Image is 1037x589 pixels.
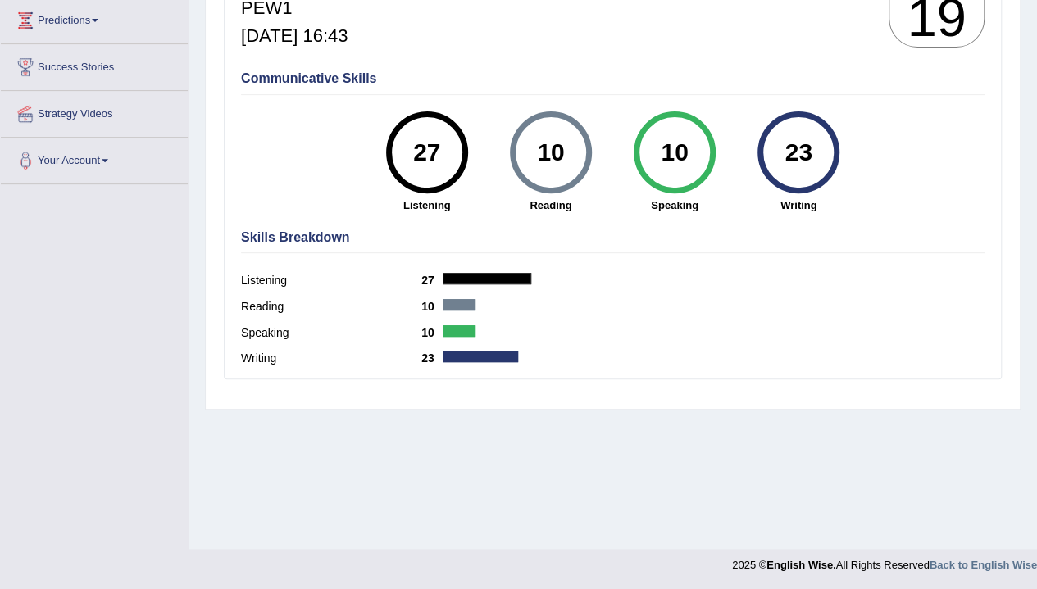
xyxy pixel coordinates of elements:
[421,300,443,313] b: 10
[421,274,443,287] b: 27
[1,44,188,85] a: Success Stories
[241,350,421,367] label: Writing
[497,197,604,213] strong: Reading
[397,118,457,187] div: 27
[373,197,480,213] strong: Listening
[766,559,835,571] strong: English Wise.
[621,197,728,213] strong: Speaking
[241,298,421,315] label: Reading
[241,71,985,86] h4: Communicative Skills
[241,26,348,46] h5: [DATE] 16:43
[644,118,704,187] div: 10
[241,324,421,342] label: Speaking
[1,138,188,179] a: Your Account
[421,326,443,339] b: 10
[421,351,443,365] b: 23
[1,91,188,132] a: Strategy Videos
[732,549,1037,573] div: 2025 © All Rights Reserved
[241,272,421,289] label: Listening
[769,118,829,187] div: 23
[930,559,1037,571] a: Back to English Wise
[241,230,985,245] h4: Skills Breakdown
[745,197,853,213] strong: Writing
[521,118,580,187] div: 10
